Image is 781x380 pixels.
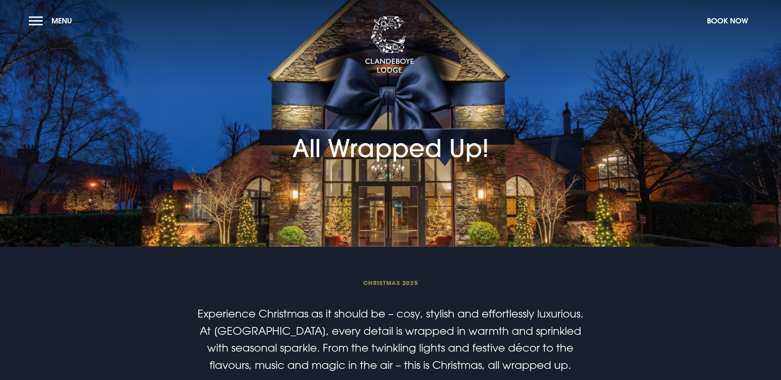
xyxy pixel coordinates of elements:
[29,12,76,30] button: Menu
[703,12,752,30] button: Book Now
[365,16,414,74] img: Clandeboye Lodge
[51,16,72,25] span: Menu
[194,279,586,287] span: Christmas 2025
[292,88,489,163] h1: All Wrapped Up!
[194,305,586,373] p: Experience Christmas as it should be – cosy, stylish and effortlessly luxurious. At [GEOGRAPHIC_D...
